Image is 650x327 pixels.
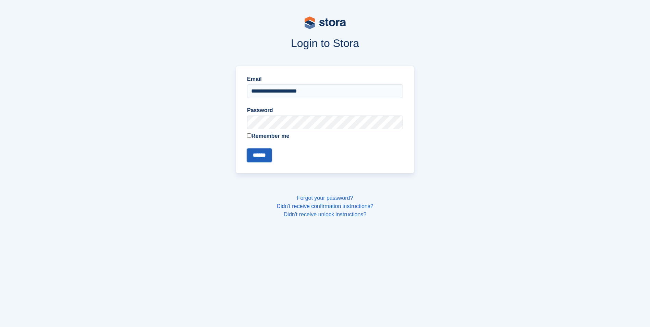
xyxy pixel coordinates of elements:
[284,211,366,217] a: Didn't receive unlock instructions?
[247,132,403,140] label: Remember me
[247,75,403,83] label: Email
[247,133,252,138] input: Remember me
[305,16,346,29] img: stora-logo-53a41332b3708ae10de48c4981b4e9114cc0af31d8433b30ea865607fb682f29.svg
[277,203,373,209] a: Didn't receive confirmation instructions?
[105,37,545,49] h1: Login to Stora
[247,106,403,114] label: Password
[297,195,353,201] a: Forgot your password?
